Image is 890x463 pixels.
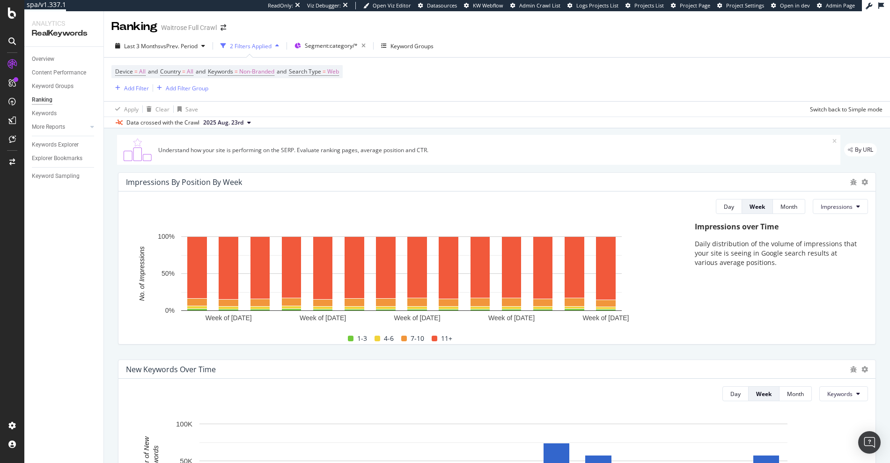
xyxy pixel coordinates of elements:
button: Week [742,199,773,214]
button: Segment:category/* [291,38,369,53]
span: All [187,65,193,78]
div: ReadOnly: [268,2,293,9]
text: No. of Impressions [138,247,146,301]
div: Month [780,203,797,211]
a: Keywords Explorer [32,140,97,150]
div: More Reports [32,122,65,132]
div: Impressions By Position By Week [126,177,242,187]
div: legacy label [844,143,877,156]
text: Week of [DATE] [582,314,629,322]
a: Keywords [32,109,97,118]
span: Keywords [208,67,233,75]
span: Projects List [634,2,664,9]
button: Impressions [813,199,868,214]
span: 1-3 [357,333,367,344]
div: arrow-right-arrow-left [221,24,226,31]
a: Project Page [671,2,710,9]
a: KW Webflow [464,2,503,9]
div: Keyword Sampling [32,171,80,181]
div: Apply [124,105,139,113]
span: Open in dev [780,2,810,9]
a: Open in dev [771,2,810,9]
a: Ranking [32,95,97,105]
button: Keywords [819,386,868,401]
span: 4-6 [384,333,394,344]
text: Week of [DATE] [300,314,346,322]
span: Project Settings [726,2,764,9]
span: Non-Branded [239,65,274,78]
div: Add Filter Group [166,84,208,92]
text: 0% [165,307,175,315]
div: Keyword Groups [32,81,74,91]
span: All [139,65,146,78]
text: 100K [176,420,192,428]
div: Understand how your site is performing on the SERP. Evaluate ranking pages, average position and ... [158,146,832,154]
text: Week of [DATE] [488,314,535,322]
span: Datasources [427,2,457,9]
a: Open Viz Editor [363,2,411,9]
div: Open Intercom Messenger [858,431,881,454]
div: bug [850,366,857,373]
div: bug [850,179,857,185]
span: Device [115,67,133,75]
button: Switch back to Simple mode [806,102,883,117]
div: Analytics [32,19,96,28]
span: Segment: category/* [305,42,358,50]
div: New Keywords Over Time [126,365,216,374]
div: Viz Debugger: [307,2,341,9]
span: vs Prev. Period [161,42,198,50]
a: Keyword Sampling [32,171,97,181]
span: Last 3 Months [124,42,161,50]
span: Admin Crawl List [519,2,560,9]
div: Week [750,203,765,211]
span: Admin Page [826,2,855,9]
span: 11+ [441,333,452,344]
span: = [323,67,326,75]
a: Datasources [418,2,457,9]
div: Content Performance [32,68,86,78]
div: Switch back to Simple mode [810,105,883,113]
div: Overview [32,54,54,64]
div: Ranking [111,19,157,35]
a: More Reports [32,122,88,132]
div: Keywords [32,109,57,118]
text: 50% [162,270,175,278]
a: Admin Page [817,2,855,9]
button: Month [773,199,805,214]
div: Day [724,203,734,211]
svg: A chart. [126,232,677,325]
a: Content Performance [32,68,97,78]
span: Project Page [680,2,710,9]
button: Week [749,386,780,401]
button: Keyword Groups [377,38,437,53]
span: Country [160,67,181,75]
span: and [277,67,287,75]
span: and [148,67,158,75]
div: Keywords Explorer [32,140,79,150]
button: Apply [111,102,139,117]
button: 2025 Aug. 23rd [199,117,255,128]
button: Add Filter [111,82,149,94]
text: Week of [DATE] [206,314,252,322]
div: Week [756,390,772,398]
span: = [235,67,238,75]
div: Impressions over Time [695,221,859,232]
span: = [182,67,185,75]
button: Day [716,199,742,214]
span: Open Viz Editor [373,2,411,9]
img: C0S+odjvPe+dCwPhcw0W2jU4KOcefU0IcxbkVEfgJ6Ft4vBgsVVQAAAABJRU5ErkJggg== [121,139,154,161]
div: Month [787,390,804,398]
div: Save [185,105,198,113]
a: Overview [32,54,97,64]
button: 2 Filters Applied [217,38,283,53]
a: Admin Crawl List [510,2,560,9]
button: Last 3 MonthsvsPrev. Period [111,38,209,53]
p: Daily distribution of the volume of impressions that your site is seeing in Google search results... [695,239,859,267]
div: Waitrose Full Crawl [161,23,217,32]
div: Add Filter [124,84,149,92]
span: KW Webflow [473,2,503,9]
div: Keyword Groups [390,42,434,50]
div: Ranking [32,95,52,105]
div: 2 Filters Applied [230,42,272,50]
